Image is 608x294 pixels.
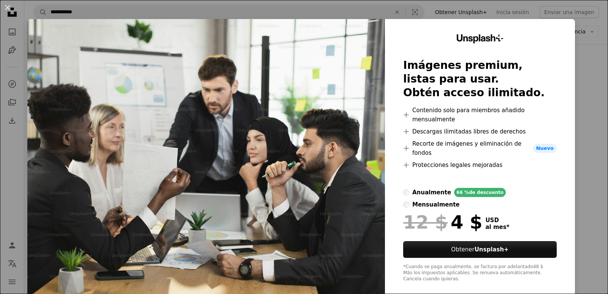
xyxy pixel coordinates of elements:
li: Recorte de imágenes y eliminación de fondos [403,139,557,157]
li: Contenido solo para miembros añadido mensualmente [403,106,557,124]
strong: Unsplash+ [475,246,509,253]
input: mensualmente [403,202,409,208]
li: Protecciones legales mejoradas [403,161,557,170]
div: 66 % de descuento [454,188,506,197]
span: USD [485,217,509,224]
h2: Imágenes premium, listas para usar. Obtén acceso ilimitado. [403,59,557,100]
span: al mes * [485,224,509,230]
li: Descargas ilimitadas libres de derechos [403,127,557,136]
div: mensualmente [412,200,459,209]
button: ObtenerUnsplash+ [403,241,557,258]
div: anualmente [412,188,451,197]
span: 12 $ [403,212,448,232]
div: *Cuando se paga anualmente, se factura por adelantado 48 $ Más los impuestos aplicables. Se renue... [403,264,557,282]
input: anualmente66 %de descuento [403,189,409,195]
span: Nuevo [533,144,557,153]
div: 4 $ [403,212,482,232]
